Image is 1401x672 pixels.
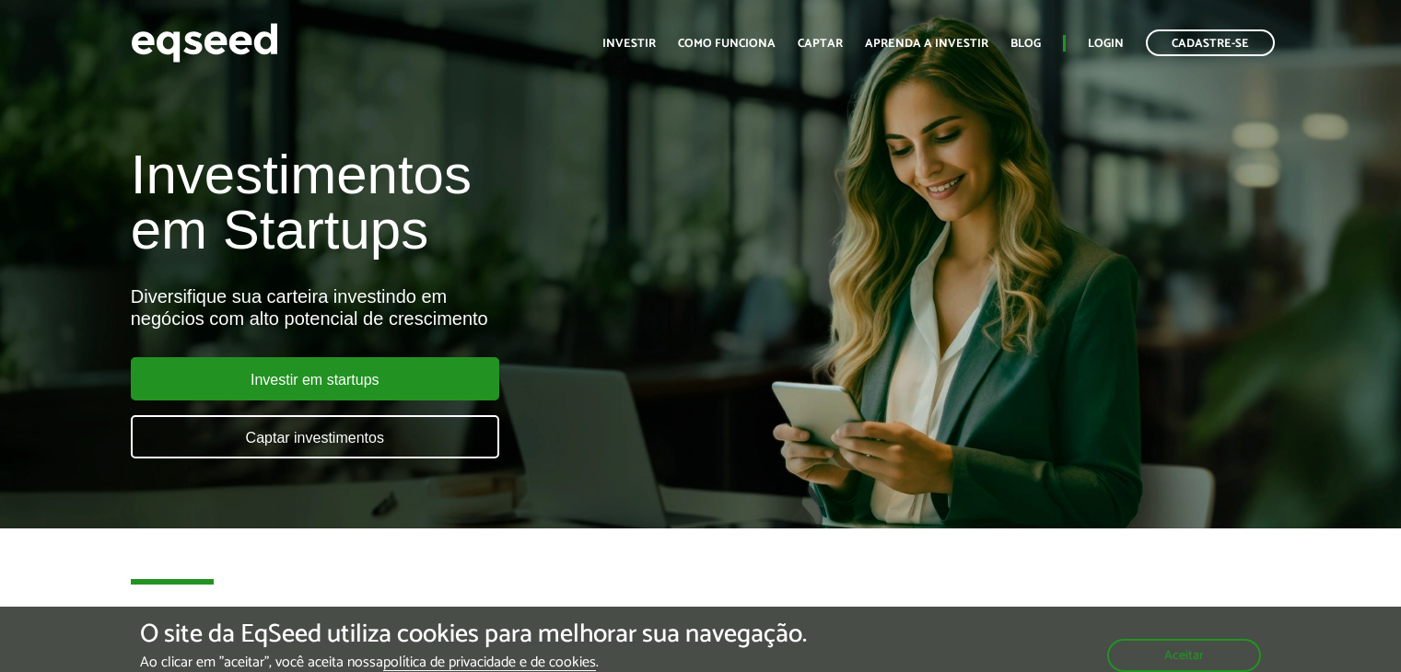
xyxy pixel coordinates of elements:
[140,654,807,671] p: Ao clicar em "aceitar", você aceita nossa .
[131,147,804,258] h1: Investimentos em Startups
[798,38,843,50] a: Captar
[131,602,1271,662] h2: Ofertas disponíveis
[1146,29,1275,56] a: Cadastre-se
[131,18,278,67] img: EqSeed
[1107,639,1261,672] button: Aceitar
[678,38,776,50] a: Como funciona
[602,38,656,50] a: Investir
[131,357,499,400] a: Investir em startups
[865,38,988,50] a: Aprenda a investir
[140,620,807,649] h5: O site da EqSeed utiliza cookies para melhorar sua navegação.
[1088,38,1124,50] a: Login
[383,655,596,671] a: política de privacidade e de cookies
[131,285,804,330] div: Diversifique sua carteira investindo em negócios com alto potencial de crescimento
[131,415,499,458] a: Captar investimentos
[1010,38,1041,50] a: Blog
